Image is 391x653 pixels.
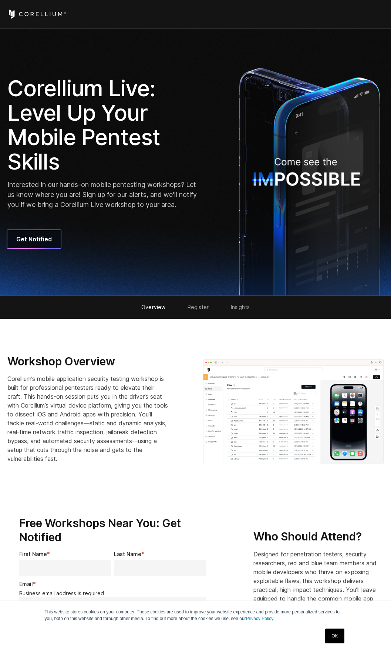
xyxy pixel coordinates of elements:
[7,374,171,463] p: Corellium’s mobile application security testing workshop is built for professional pentesters rea...
[7,180,203,210] p: Interested in our hands-on mobile pentesting workshops? Let us know where you are! Sign up for ou...
[188,304,209,310] a: Register
[253,550,384,630] p: Designed for penetration testers, security researchers, red and blue team members and mobile deve...
[19,590,209,597] legend: Business email address is required
[231,304,250,310] a: Insights
[7,76,203,174] h1: Corellium Live: Level Up Your Mobile Pentest Skills
[253,530,384,544] h3: Who Should Attend?
[45,609,347,622] p: This website stores cookies on your computer. These cookies are used to improve your website expe...
[246,616,274,621] a: Privacy Policy.
[7,355,171,369] h3: Workshop Overview
[325,629,344,643] a: OK
[236,64,384,295] img: ImpossibleDevice_1x
[7,230,61,248] a: Get Notified
[19,516,209,544] h3: Free Workshops Near You: Get Notified
[114,551,141,557] span: Last Name
[19,581,33,587] span: Email
[141,304,165,310] a: Overview
[7,10,66,19] a: Corellium Home
[16,235,52,244] span: Get Notified
[19,551,47,557] span: First Name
